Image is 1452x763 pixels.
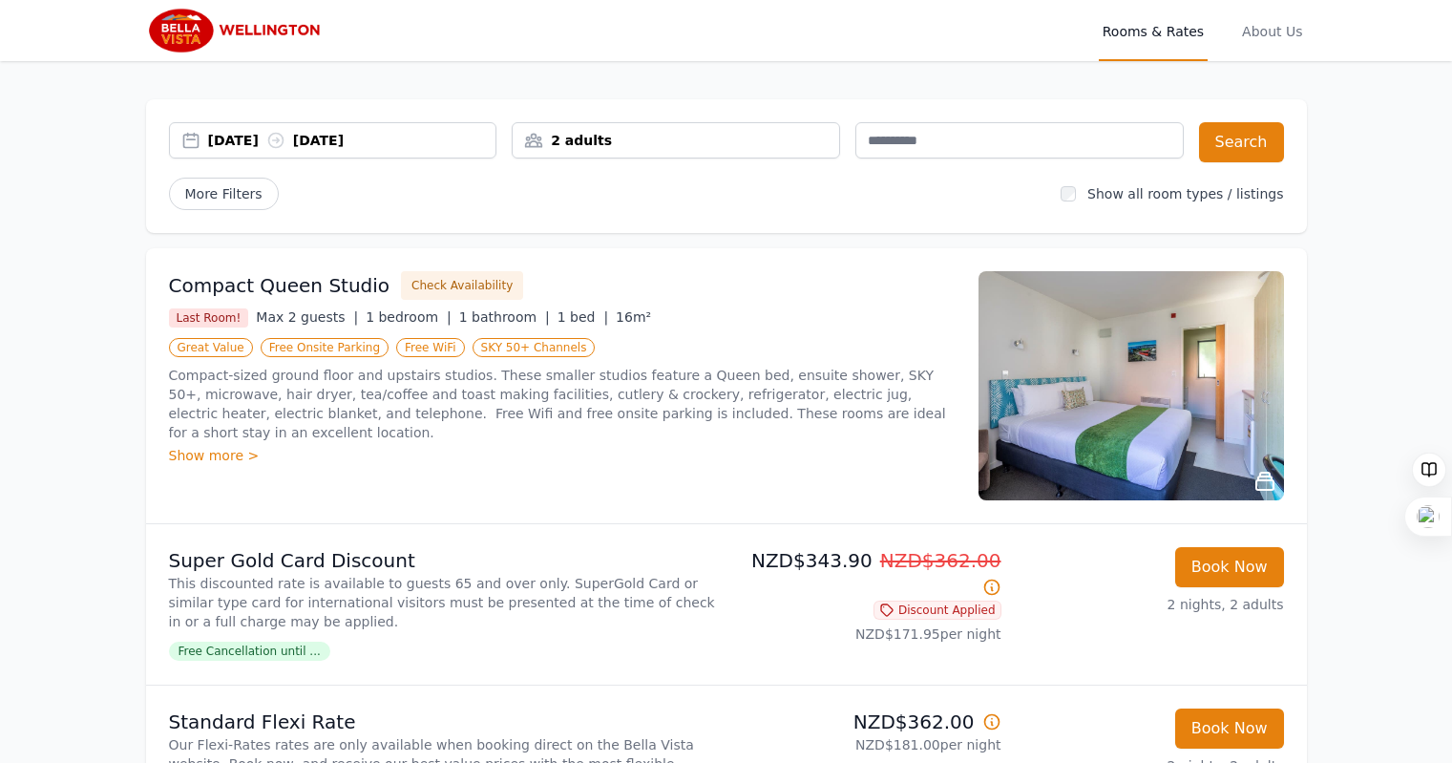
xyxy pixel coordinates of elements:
p: NZD$362.00 [734,709,1001,735]
span: SKY 50+ Channels [473,338,596,357]
button: Book Now [1175,709,1284,749]
div: 2 adults [513,131,839,150]
span: Free Cancellation until ... [169,642,330,661]
p: Compact-sized ground floor and upstairs studios. These smaller studios feature a Queen bed, ensui... [169,366,956,442]
button: Search [1199,122,1284,162]
p: This discounted rate is available to guests 65 and over only. SuperGold Card or similar type card... [169,574,719,631]
button: Book Now [1175,547,1284,587]
p: NZD$343.90 [734,547,1001,601]
span: 1 bathroom | [459,309,550,325]
span: 1 bed | [558,309,608,325]
span: 1 bedroom | [366,309,452,325]
span: Max 2 guests | [256,309,358,325]
span: Free WiFi [396,338,465,357]
p: NZD$181.00 per night [734,735,1001,754]
p: 2 nights, 2 adults [1017,595,1284,614]
p: NZD$171.95 per night [734,625,1001,644]
h3: Compact Queen Studio [169,272,390,299]
button: Check Availability [401,271,523,300]
span: NZD$362.00 [880,549,1001,572]
img: Bella Vista Wellington [146,8,329,53]
span: Discount Applied [873,601,1001,620]
div: Show more > [169,446,956,465]
span: Last Room! [169,308,249,328]
span: Great Value [169,338,253,357]
p: Super Gold Card Discount [169,547,719,574]
span: More Filters [169,178,279,210]
span: Free Onsite Parking [261,338,389,357]
div: [DATE] [DATE] [208,131,496,150]
p: Standard Flexi Rate [169,709,719,735]
label: Show all room types / listings [1087,186,1283,201]
span: 16m² [616,309,651,325]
